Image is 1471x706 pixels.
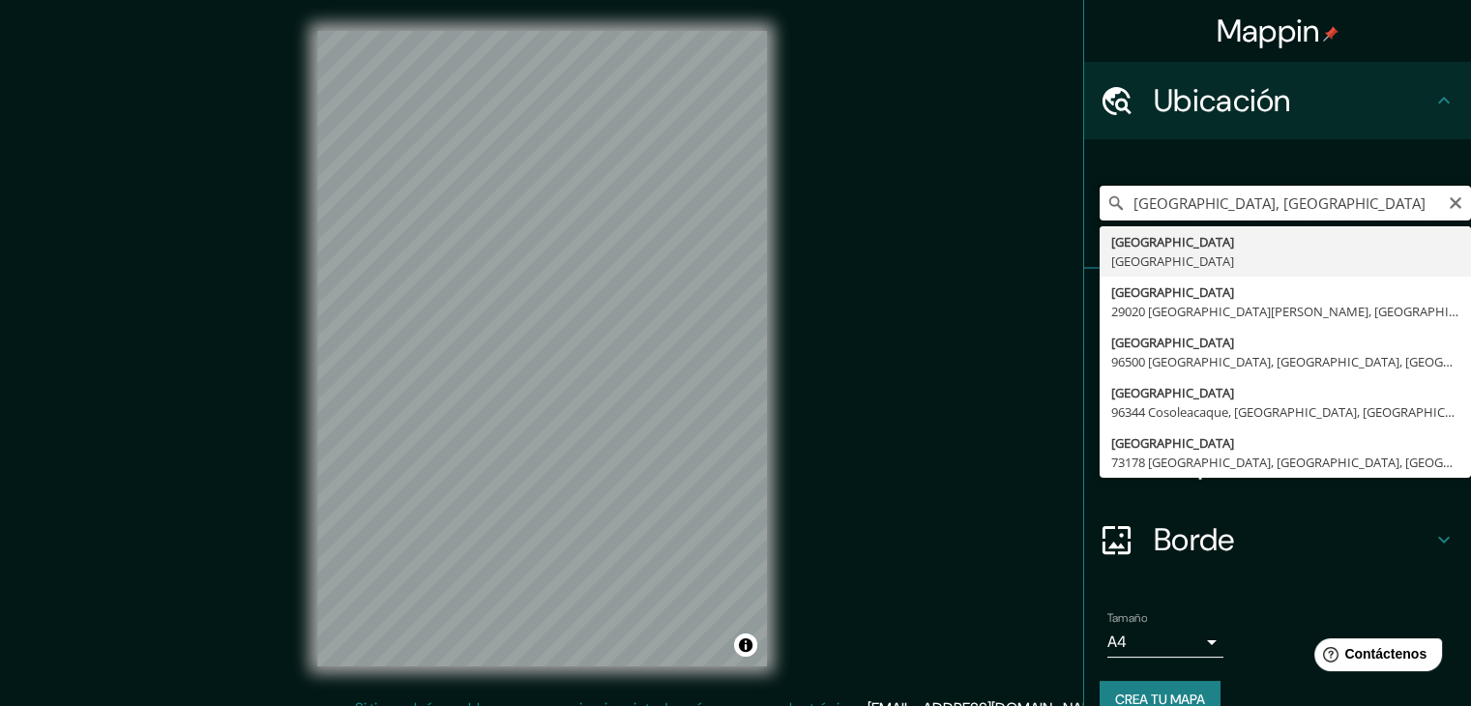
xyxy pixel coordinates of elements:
[1111,334,1234,351] font: [GEOGRAPHIC_DATA]
[1323,26,1339,42] img: pin-icon.png
[1100,186,1471,221] input: Elige tu ciudad o zona
[1084,346,1471,424] div: Estilo
[1154,80,1291,121] font: Ubicación
[1299,631,1450,685] iframe: Lanzador de widgets de ayuda
[1084,424,1471,501] div: Disposición
[1107,627,1223,658] div: A4
[1154,519,1235,560] font: Borde
[1107,610,1147,626] font: Tamaño
[317,31,767,666] canvas: Mapa
[1448,192,1463,211] button: Claro
[1111,384,1234,401] font: [GEOGRAPHIC_DATA]
[1111,434,1234,452] font: [GEOGRAPHIC_DATA]
[1084,269,1471,346] div: Patas
[1107,632,1127,652] font: A4
[1084,501,1471,578] div: Borde
[1111,283,1234,301] font: [GEOGRAPHIC_DATA]
[1111,252,1234,270] font: [GEOGRAPHIC_DATA]
[1111,233,1234,250] font: [GEOGRAPHIC_DATA]
[734,633,757,657] button: Activar o desactivar atribución
[1217,11,1320,51] font: Mappin
[1084,62,1471,139] div: Ubicación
